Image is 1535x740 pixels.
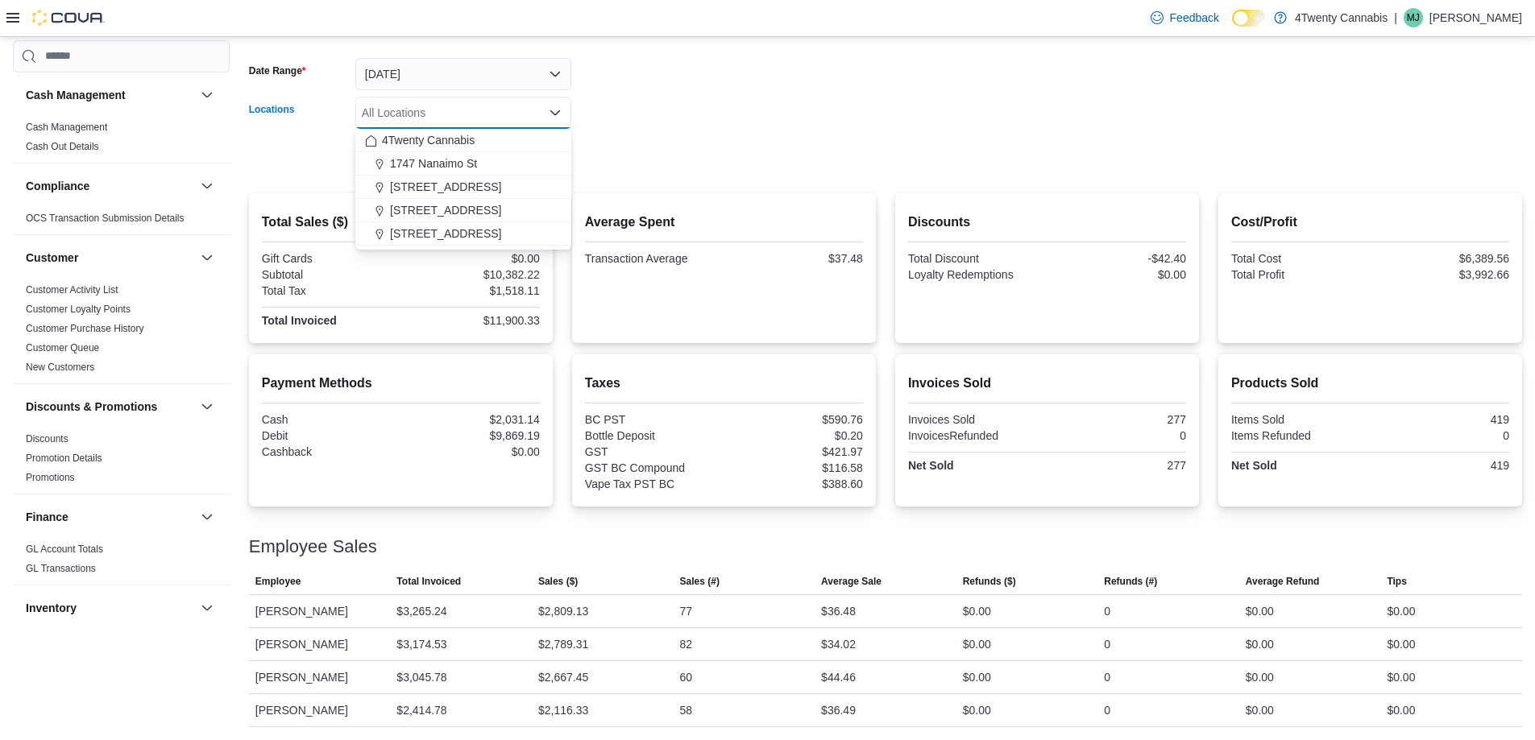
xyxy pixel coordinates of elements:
[262,268,398,281] div: Subtotal
[1050,429,1186,442] div: 0
[32,10,105,26] img: Cova
[585,413,721,426] div: BC PST
[404,314,540,327] div: $11,900.33
[680,575,720,588] span: Sales (#)
[26,399,194,415] button: Discounts & Promotions
[585,445,721,458] div: GST
[26,432,68,445] span: Discounts
[26,250,78,266] h3: Customer
[727,413,863,426] div: $590.76
[908,459,954,472] strong: Net Sold
[821,635,856,654] div: $34.02
[680,602,693,621] div: 77
[249,64,306,77] label: Date Range
[26,322,144,335] span: Customer Purchase History
[13,280,230,383] div: Customer
[26,341,99,354] span: Customer Queue
[26,87,194,103] button: Cash Management
[26,600,194,616] button: Inventory
[1373,268,1509,281] div: $3,992.66
[538,635,588,654] div: $2,789.31
[538,668,588,687] div: $2,667.45
[396,575,461,588] span: Total Invoiced
[1231,429,1367,442] div: Items Refunded
[538,575,578,588] span: Sales ($)
[13,118,230,163] div: Cash Management
[26,304,131,315] a: Customer Loyalty Points
[1231,213,1509,232] h2: Cost/Profit
[821,668,856,687] div: $44.46
[390,155,477,172] span: 1747 Nanaimo St
[680,635,693,654] div: 82
[262,213,540,232] h2: Total Sales ($)
[1050,459,1186,472] div: 277
[13,209,230,234] div: Compliance
[262,429,398,442] div: Debit
[585,213,863,232] h2: Average Spent
[963,575,1016,588] span: Refunds ($)
[908,413,1044,426] div: Invoices Sold
[355,222,571,246] button: [STREET_ADDRESS]
[585,477,721,490] div: Vape Tax PST BC
[26,453,102,464] a: Promotion Details
[26,284,118,296] a: Customer Activity List
[963,635,991,654] div: $0.00
[26,140,99,153] span: Cash Out Details
[13,539,230,585] div: Finance
[404,284,540,297] div: $1,518.11
[26,509,68,525] h3: Finance
[355,129,571,152] button: 4Twenty Cannabis
[727,429,863,442] div: $0.20
[26,122,107,133] a: Cash Management
[585,374,863,393] h2: Taxes
[355,58,571,90] button: [DATE]
[355,152,571,176] button: 1747 Nanaimo St
[1104,668,1110,687] div: 0
[197,598,217,618] button: Inventory
[26,87,126,103] h3: Cash Management
[26,471,75,484] span: Promotions
[26,250,194,266] button: Customer
[197,248,217,267] button: Customer
[26,600,77,616] h3: Inventory
[1231,413,1367,426] div: Items Sold
[249,661,391,693] div: [PERSON_NAME]
[26,452,102,465] span: Promotion Details
[26,509,194,525] button: Finance
[355,176,571,199] button: [STREET_ADDRESS]
[197,507,217,527] button: Finance
[1387,701,1415,720] div: $0.00
[249,628,391,660] div: [PERSON_NAME]
[26,213,185,224] a: OCS Transaction Submission Details
[262,413,398,426] div: Cash
[1373,252,1509,265] div: $6,389.56
[26,178,194,194] button: Compliance
[26,283,118,296] span: Customer Activity List
[1246,668,1274,687] div: $0.00
[13,429,230,494] div: Discounts & Promotions
[26,141,99,152] a: Cash Out Details
[821,701,856,720] div: $36.49
[262,284,398,297] div: Total Tax
[1144,2,1226,34] a: Feedback
[26,361,94,374] span: New Customers
[404,268,540,281] div: $10,382.22
[396,668,446,687] div: $3,045.78
[1387,602,1415,621] div: $0.00
[727,445,863,458] div: $421.97
[404,429,540,442] div: $9,869.19
[908,429,1044,442] div: InvoicesRefunded
[585,461,721,474] div: GST BC Compound
[262,252,398,265] div: Gift Cards
[26,399,157,415] h3: Discounts & Promotions
[549,106,562,119] button: Close list of options
[355,129,571,246] div: Choose from the following options
[585,252,721,265] div: Transaction Average
[1231,268,1367,281] div: Total Profit
[1231,252,1367,265] div: Total Cost
[404,252,540,265] div: $0.00
[26,303,131,316] span: Customer Loyalty Points
[538,602,588,621] div: $2,809.13
[908,268,1044,281] div: Loyalty Redemptions
[396,602,446,621] div: $3,265.24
